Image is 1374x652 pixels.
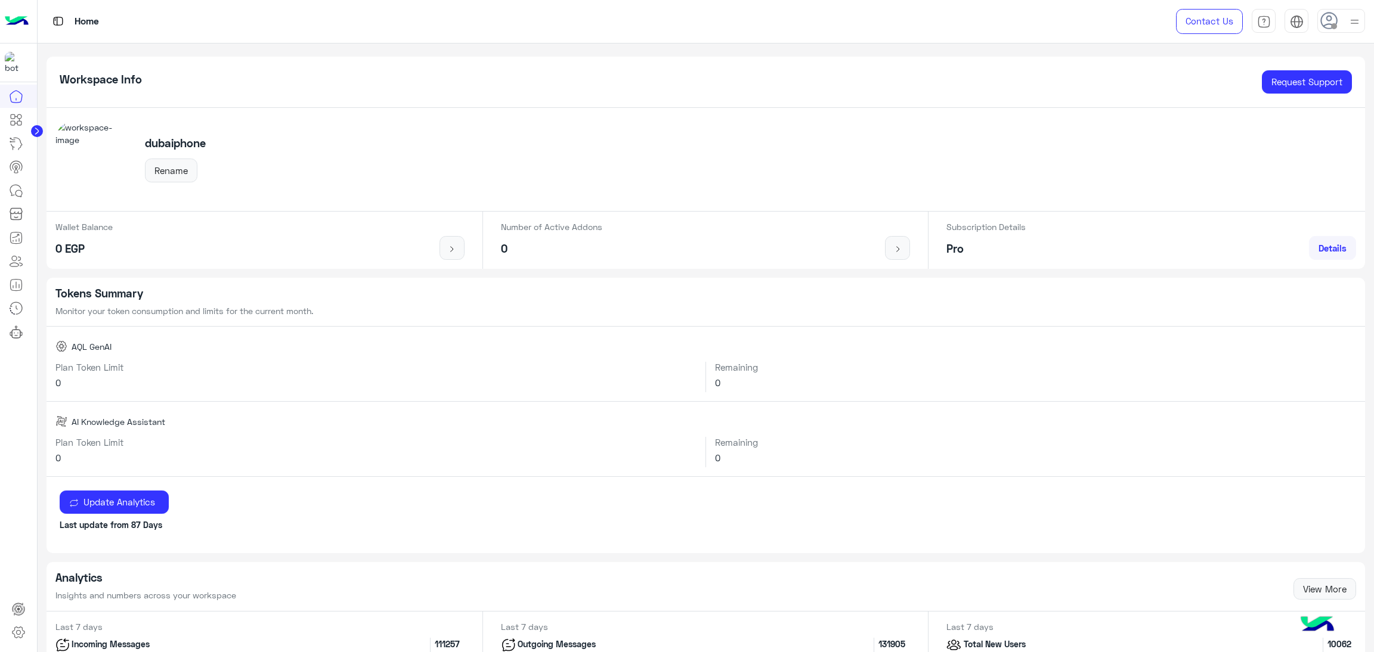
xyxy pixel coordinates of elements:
span: AI Knowledge Assistant [72,415,165,428]
a: Contact Us [1176,9,1243,34]
h5: 0 EGP [55,242,113,256]
h5: Tokens Summary [55,287,1357,300]
button: Rename [145,159,197,182]
span: 10062 [1323,638,1356,652]
p: Total New Users [961,638,1028,652]
span: 111257 [430,638,465,652]
img: AQL GenAI [55,340,67,352]
h5: dubaiphone [145,136,206,150]
h6: Remaining [715,437,1356,448]
img: tab [51,14,66,29]
p: Insights and numbers across your workspace [55,589,236,601]
a: tab [1252,9,1276,34]
span: Update Analytics [79,496,159,507]
img: icon [890,244,905,254]
img: icon [946,638,961,652]
h6: 0 [55,377,697,388]
img: 1403182699927242 [5,52,26,73]
h5: 0 [501,242,602,256]
h6: 0 [55,452,697,463]
span: Last 7 days [47,622,112,632]
p: Subscription Details [946,221,1026,233]
p: Incoming Messages [70,638,153,652]
h6: 0 [715,452,1356,463]
img: tab [1257,15,1271,29]
p: Wallet Balance [55,221,113,233]
img: update icon [69,498,79,508]
img: hulul-logo.png [1296,604,1338,646]
img: profile [1347,14,1362,29]
p: Monitor your token consumption and limits for the current month. [55,305,1357,317]
img: tab [1290,15,1304,29]
img: AI Knowledge Assistant [55,415,67,427]
img: icon [445,244,460,254]
p: Home [75,14,99,30]
a: Details [1309,236,1356,260]
p: Last update from 87 Days [60,519,1352,531]
span: 131905 [874,638,910,652]
h5: Workspace Info [60,73,142,86]
img: icon [501,638,516,652]
h6: Plan Token Limit [55,362,697,372]
h5: Analytics [55,571,236,585]
p: Outgoing Messages [516,638,599,652]
a: View More [1293,578,1356,600]
img: icon [55,638,70,652]
span: Last 7 days [492,622,557,632]
span: AQL GenAI [72,340,112,353]
span: Last 7 days [937,622,1002,632]
h6: Plan Token Limit [55,437,697,448]
p: Number of Active Addons [501,221,602,233]
h5: Pro [946,242,1026,256]
h6: Remaining [715,362,1356,372]
h6: 0 [715,377,1356,388]
button: Update Analytics [60,490,169,514]
img: workspace-image [55,121,132,197]
a: Request Support [1262,70,1352,94]
img: Logo [5,9,29,34]
span: Details [1319,243,1347,253]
